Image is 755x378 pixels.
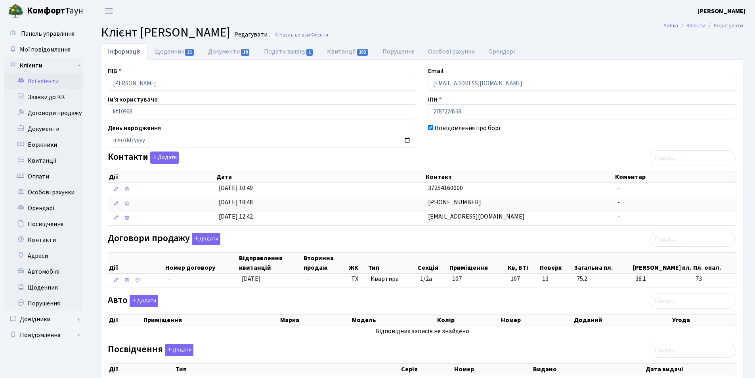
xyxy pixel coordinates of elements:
span: 1 [306,49,313,56]
a: Admin [663,21,678,30]
li: Редагувати [705,21,743,30]
th: Секція [417,253,449,273]
a: Посвідчення [4,216,83,232]
img: logo.png [8,3,24,19]
th: Доданий [573,315,672,326]
th: Серія [400,364,453,375]
label: Email [428,66,443,76]
span: 75.2 [577,274,629,284]
span: [EMAIL_ADDRESS][DOMAIN_NAME] [428,212,525,221]
th: Видано [532,364,645,375]
span: 21 [185,49,194,56]
a: Заявки до КК [4,89,83,105]
label: Посвідчення [108,344,193,356]
th: Приміщення [143,315,280,326]
small: Редагувати . [233,31,270,38]
label: Авто [108,295,158,307]
span: 107 [452,274,462,283]
button: Договори продажу [192,233,220,245]
th: Контакт [425,171,614,182]
a: Порушення [4,295,83,311]
th: Дата [216,171,424,182]
th: Дії [108,315,143,326]
a: Додати [190,231,220,245]
th: [PERSON_NAME] пл. [632,253,692,273]
th: Номер [453,364,532,375]
th: Коментар [614,171,736,182]
span: 36.1 [635,274,689,284]
a: Інформація [101,43,147,60]
span: - [617,198,620,207]
span: 107 [510,274,536,284]
a: [PERSON_NAME] [698,6,745,16]
a: Клієнти [4,58,83,73]
a: Додати [148,150,179,164]
th: Тип [367,253,417,273]
th: Вторинна продаж [303,253,348,273]
span: [DATE] 10:49 [219,184,253,192]
span: Клієнт [PERSON_NAME] [101,23,230,42]
label: ПІБ [108,66,121,76]
a: Додати [128,294,158,307]
input: Пошук... [650,343,736,358]
th: Приміщення [449,253,507,273]
span: - [168,274,170,283]
th: Тип [175,364,400,375]
th: Кв, БТІ [507,253,539,273]
input: Пошук... [650,232,736,247]
a: Контакти [4,232,83,248]
span: - [306,274,308,283]
span: Панель управління [21,29,75,38]
button: Авто [130,295,158,307]
span: Квартира [371,274,414,284]
span: Клієнти [310,31,328,38]
nav: breadcrumb [652,17,755,34]
a: Документи [4,121,83,137]
a: Орендарі [482,43,522,60]
b: [PERSON_NAME] [698,7,745,15]
a: Щоденник [4,280,83,295]
a: Квитанції [320,43,375,60]
a: Панель управління [4,26,83,42]
label: Договори продажу [108,233,220,245]
th: Угода [671,315,736,326]
a: Автомобілі [4,264,83,280]
a: Документи [201,43,257,60]
span: - [617,184,620,192]
th: Колір [436,315,500,326]
span: 182 [357,49,368,56]
th: Номер договору [164,253,239,273]
span: 10 [241,49,250,56]
a: Адреси [4,248,83,264]
th: ЖК [348,253,367,273]
a: Боржники [4,137,83,153]
a: Квитанції [4,153,83,169]
span: Мої повідомлення [20,45,71,54]
a: Договори продажу [4,105,83,121]
a: Мої повідомлення [4,42,83,58]
button: Контакти [150,152,179,164]
input: Пошук... [650,294,736,309]
span: 37254160000 [428,184,463,192]
label: ІПН [428,95,442,104]
span: - [617,212,620,221]
b: Комфорт [27,4,65,17]
a: Оплати [4,169,83,184]
label: День народження [108,123,161,133]
span: Таун [27,4,83,18]
label: Контакти [108,152,179,164]
label: Ім'я користувача [108,95,158,104]
span: [DATE] 12:42 [219,212,253,221]
th: Дата видачі [645,364,736,375]
th: Відправлення квитанцій [238,253,303,273]
a: Порушення [376,43,421,60]
button: Посвідчення [165,344,193,356]
span: [DATE] 10:48 [219,198,253,207]
td: Відповідних записів не знайдено [108,326,736,337]
a: Особові рахунки [4,184,83,200]
th: Марка [279,315,351,326]
a: Всі клієнти [4,73,83,89]
th: Дії [108,364,175,375]
th: Модель [351,315,436,326]
span: 73 [696,274,733,284]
